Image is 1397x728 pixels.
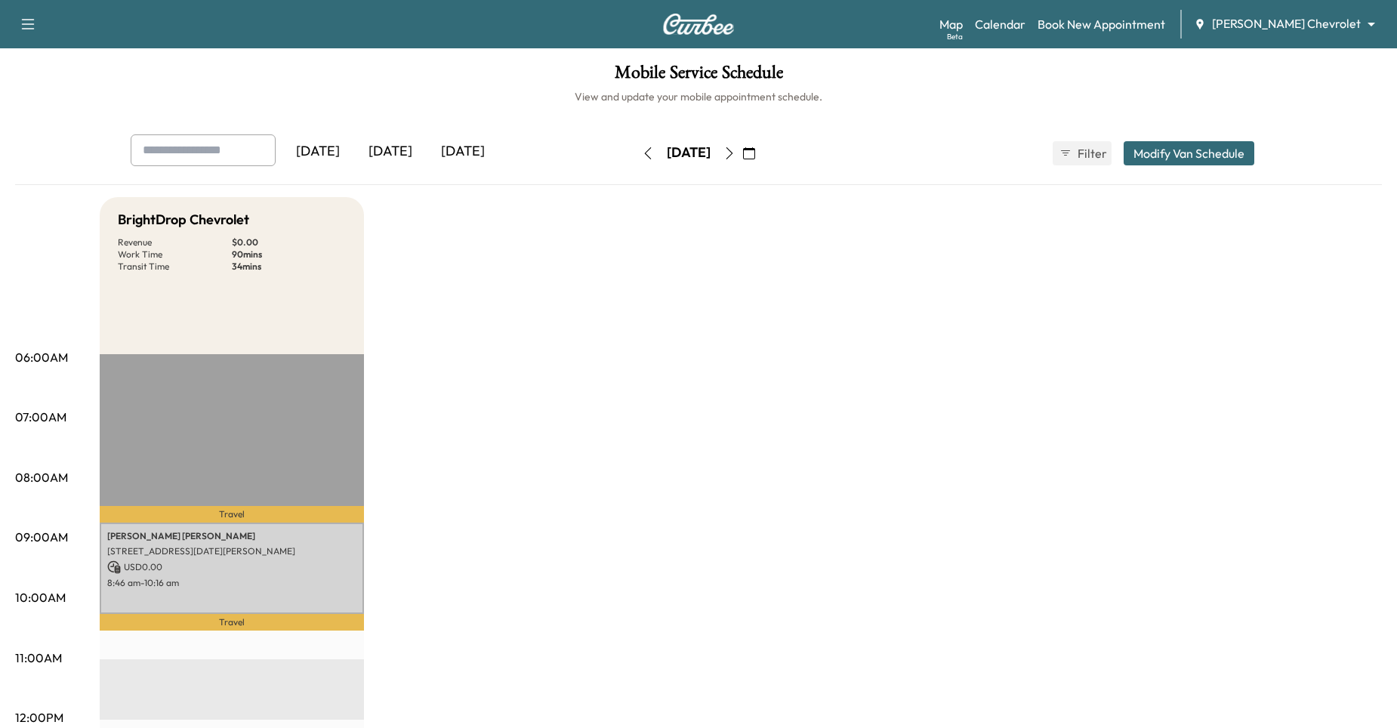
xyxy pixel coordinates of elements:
[107,530,356,542] p: [PERSON_NAME] [PERSON_NAME]
[282,134,354,169] div: [DATE]
[15,528,68,546] p: 09:00AM
[1038,15,1165,33] a: Book New Appointment
[232,236,346,248] p: $ 0.00
[1124,141,1254,165] button: Modify Van Schedule
[15,708,63,726] p: 12:00PM
[939,15,963,33] a: MapBeta
[15,348,68,366] p: 06:00AM
[354,134,427,169] div: [DATE]
[1078,144,1105,162] span: Filter
[100,506,364,523] p: Travel
[947,31,963,42] div: Beta
[232,261,346,273] p: 34 mins
[15,63,1382,89] h1: Mobile Service Schedule
[15,468,68,486] p: 08:00AM
[232,248,346,261] p: 90 mins
[667,143,711,162] div: [DATE]
[118,248,232,261] p: Work Time
[15,649,62,667] p: 11:00AM
[100,614,364,631] p: Travel
[107,577,356,589] p: 8:46 am - 10:16 am
[975,15,1025,33] a: Calendar
[118,209,249,230] h5: BrightDrop Chevrolet
[15,89,1382,104] h6: View and update your mobile appointment schedule.
[118,261,232,273] p: Transit Time
[15,588,66,606] p: 10:00AM
[1053,141,1112,165] button: Filter
[107,545,356,557] p: [STREET_ADDRESS][DATE][PERSON_NAME]
[107,560,356,574] p: USD 0.00
[427,134,499,169] div: [DATE]
[1212,15,1361,32] span: [PERSON_NAME] Chevrolet
[662,14,735,35] img: Curbee Logo
[118,236,232,248] p: Revenue
[15,408,66,426] p: 07:00AM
